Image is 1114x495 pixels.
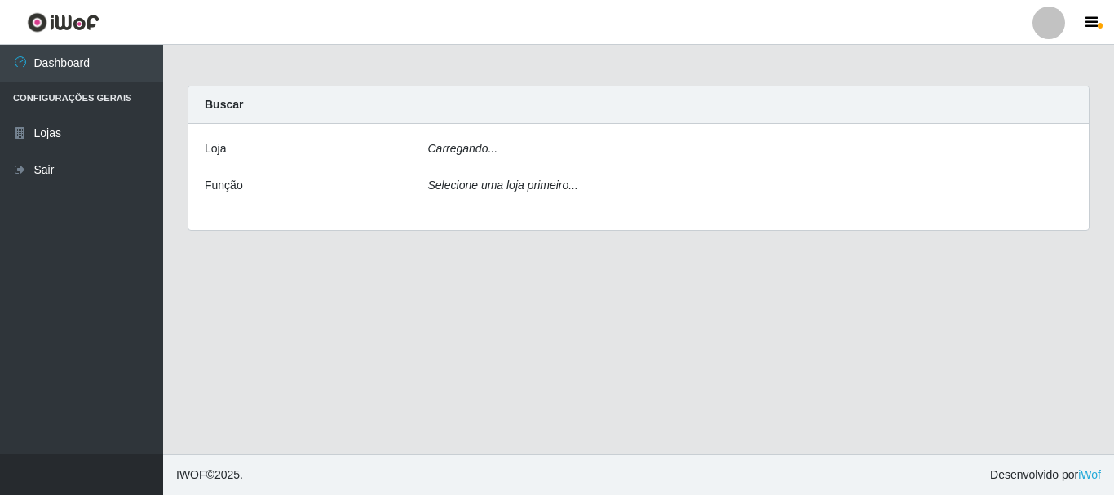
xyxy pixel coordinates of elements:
[990,466,1101,484] span: Desenvolvido por
[428,179,578,192] i: Selecione uma loja primeiro...
[176,468,206,481] span: IWOF
[205,177,243,194] label: Função
[205,98,243,111] strong: Buscar
[428,142,498,155] i: Carregando...
[27,12,99,33] img: CoreUI Logo
[205,140,226,157] label: Loja
[1078,468,1101,481] a: iWof
[176,466,243,484] span: © 2025 .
